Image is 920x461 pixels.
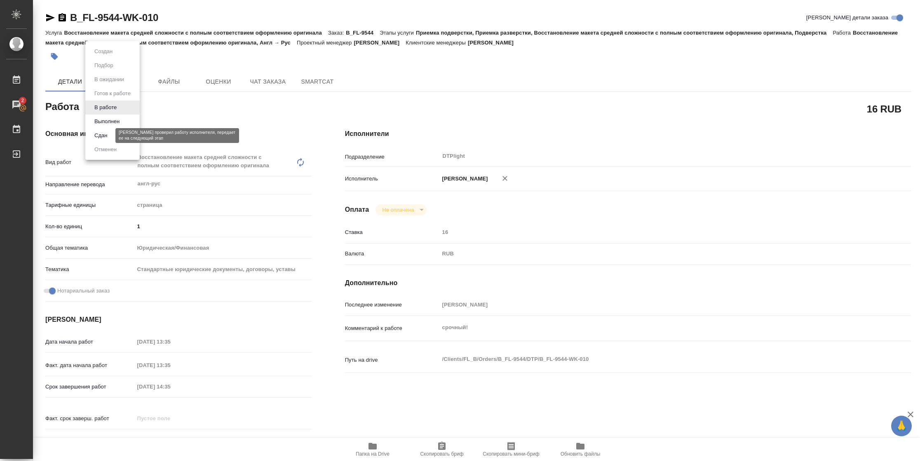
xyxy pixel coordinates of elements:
button: Отменен [92,145,119,154]
button: В работе [92,103,119,112]
button: Выполнен [92,117,122,126]
button: Сдан [92,131,110,140]
button: Готов к работе [92,89,133,98]
button: Подбор [92,61,116,70]
button: В ожидании [92,75,127,84]
button: Создан [92,47,115,56]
